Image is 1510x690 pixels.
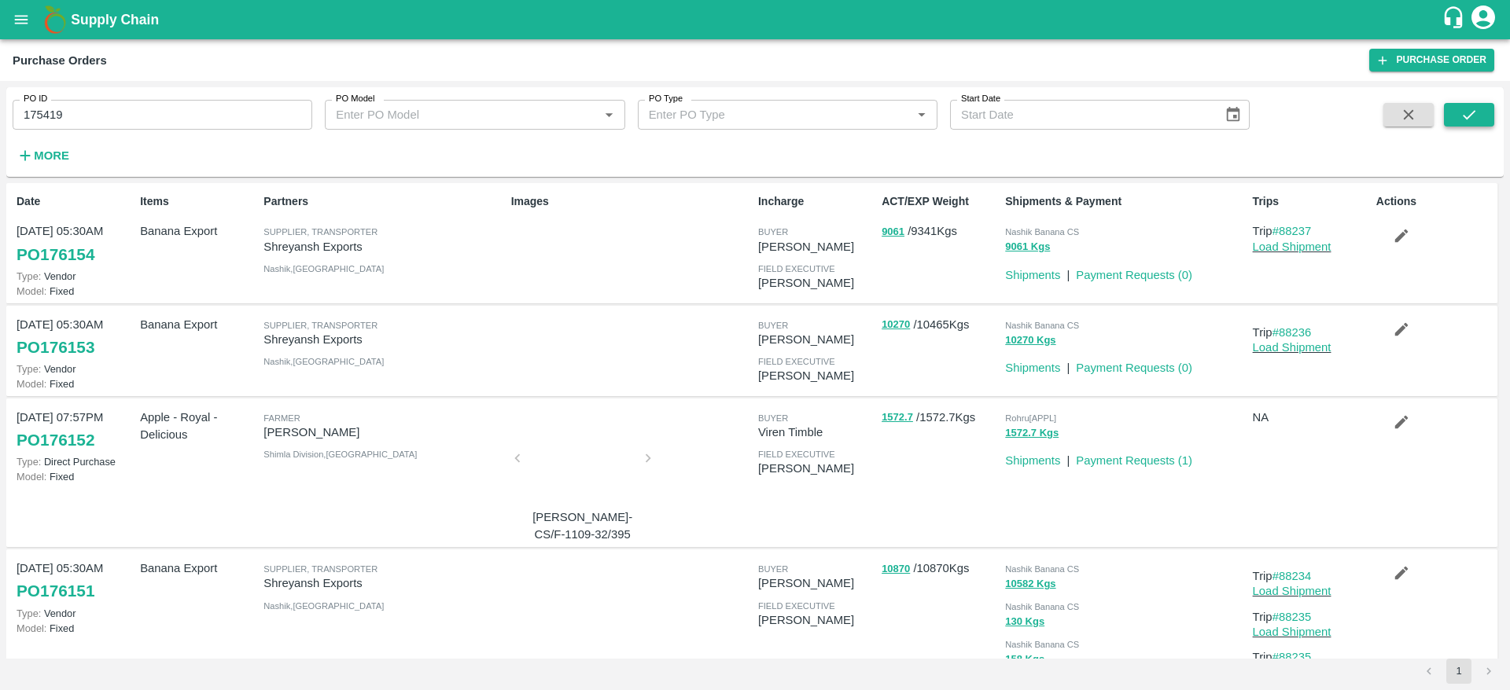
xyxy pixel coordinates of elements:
a: PO176151 [17,577,94,605]
p: Banana Export [140,560,257,577]
p: Trip [1253,222,1370,240]
input: Enter PO Type [643,105,886,125]
span: buyer [758,321,788,330]
p: [PERSON_NAME] [758,611,875,629]
button: 1572.7 [882,409,913,427]
p: Direct Purchase [17,454,134,469]
span: buyer [758,413,788,423]
button: 1572.7 Kgs [1005,424,1059,442]
span: Nashik , [GEOGRAPHIC_DATA] [263,357,384,366]
p: [DATE] 05:30AM [17,222,134,240]
button: 10870 [882,560,910,578]
label: PO Model [336,93,375,105]
span: Supplier, Transporter [263,321,377,330]
a: #88235 [1272,651,1312,663]
span: field executive [758,264,835,273]
b: Supply Chain [71,12,159,28]
span: field executive [758,450,835,459]
p: [PERSON_NAME] [758,331,875,348]
p: Shreyansh Exports [263,331,504,348]
button: Open [912,105,932,125]
p: NA [1253,409,1370,426]
p: Banana Export [140,222,257,240]
a: Payment Requests (0) [1076,362,1192,374]
span: Nashik Banana CS [1005,564,1079,574]
span: Nashik Banana CS [1005,227,1079,237]
p: Apple - Royal - Delicious [140,409,257,444]
span: field executive [758,357,835,366]
p: Partners [263,193,504,210]
nav: pagination navigation [1414,659,1504,684]
button: 158 Kgs [1005,651,1044,669]
p: Vendor [17,362,134,376]
p: Fixed [17,376,134,391]
p: ACT/EXP Weight [882,193,999,210]
p: / 9341 Kgs [882,222,999,240]
a: Shipments [1005,362,1060,374]
p: [PERSON_NAME]-CS/F-1109-32/395 [524,508,642,544]
p: Incharge [758,193,875,210]
p: Actions [1376,193,1493,210]
p: Trip [1253,567,1370,585]
span: Farmer [263,413,300,423]
span: Supplier, Transporter [263,564,377,574]
a: #88234 [1272,570,1312,582]
button: open drawer [3,2,39,38]
button: 10270 Kgs [1005,332,1055,350]
span: buyer [758,564,788,574]
span: Supplier, Transporter [263,227,377,237]
span: Nashik , [GEOGRAPHIC_DATA] [263,264,384,273]
p: [PERSON_NAME] [758,274,875,292]
div: customer-support [1442,6,1469,34]
p: Vendor [17,606,134,621]
p: Items [140,193,257,210]
span: buyer [758,227,788,237]
a: #88236 [1272,326,1312,339]
p: [PERSON_NAME] [758,460,875,477]
a: Load Shipment [1253,585,1331,597]
button: 9061 [882,223,904,241]
p: [PERSON_NAME] [758,574,875,592]
span: Model: [17,285,46,297]
strong: More [34,149,69,162]
p: [DATE] 07:57PM [17,409,134,426]
input: Start Date [950,100,1212,130]
p: Trip [1253,648,1370,666]
span: Nashik Banana CS [1005,602,1079,611]
input: Enter PO ID [13,100,312,130]
span: field executive [758,601,835,611]
div: | [1060,260,1070,284]
span: Nashik Banana CS [1005,640,1079,649]
label: Start Date [961,93,1000,105]
p: Trip [1253,324,1370,341]
span: Model: [17,378,46,390]
input: Enter PO Model [330,105,573,125]
p: Trips [1253,193,1370,210]
p: / 10465 Kgs [882,316,999,334]
p: / 10870 Kgs [882,560,999,578]
a: Shipments [1005,269,1060,281]
p: [DATE] 05:30AM [17,560,134,577]
p: Fixed [17,469,134,484]
p: [PERSON_NAME] [263,424,504,441]
p: Images [511,193,752,210]
button: Open [598,105,619,125]
div: account of current user [1469,3,1497,36]
p: Fixed [17,621,134,636]
button: page 1 [1446,659,1471,684]
p: Vendor [17,269,134,284]
p: Shreyansh Exports [263,574,504,592]
a: Payment Requests (1) [1076,454,1192,467]
a: Shipments [1005,454,1060,467]
a: #88235 [1272,611,1312,623]
button: 10582 Kgs [1005,575,1055,593]
a: Load Shipment [1253,341,1331,354]
p: Shreyansh Exports [263,238,504,255]
div: | [1060,446,1070,469]
img: logo [39,4,71,35]
a: Payment Requests (0) [1076,269,1192,281]
a: Supply Chain [71,9,1442,31]
span: Model: [17,622,46,634]
button: More [13,142,73,169]
div: | [1060,353,1070,376]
